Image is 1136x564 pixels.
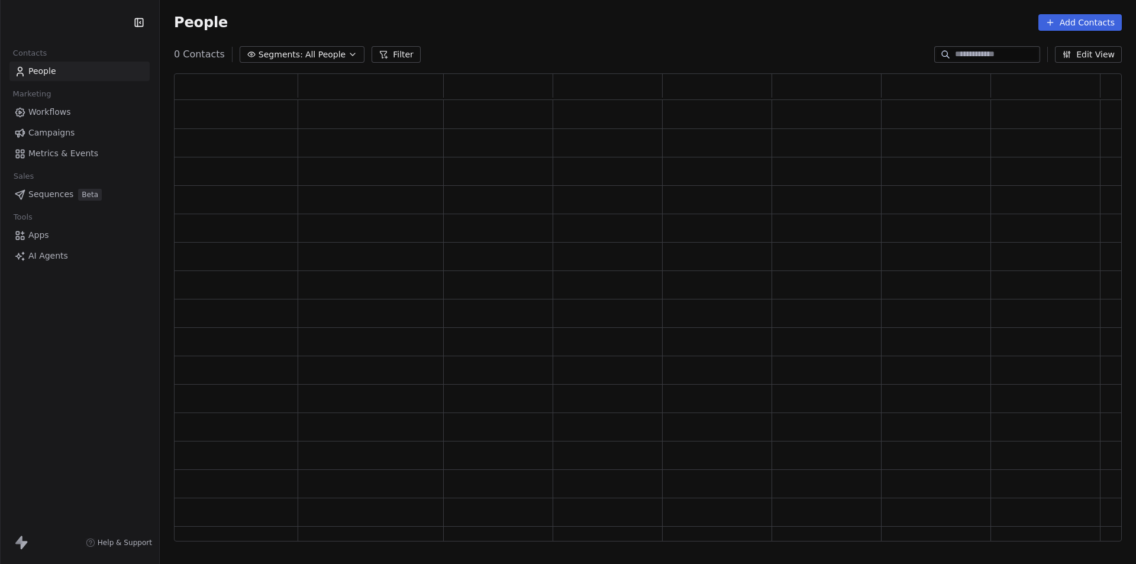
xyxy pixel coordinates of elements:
span: Contacts [8,44,52,62]
a: Help & Support [86,538,152,547]
span: Metrics & Events [28,147,98,160]
span: Marketing [8,85,56,103]
a: Workflows [9,102,150,122]
span: Help & Support [98,538,152,547]
span: Apps [28,229,49,241]
a: Apps [9,225,150,245]
a: Campaigns [9,123,150,143]
span: Campaigns [28,127,75,139]
a: AI Agents [9,246,150,266]
a: SequencesBeta [9,185,150,204]
span: Segments: [259,49,303,61]
button: Edit View [1055,46,1122,63]
a: People [9,62,150,81]
span: Sales [8,167,39,185]
span: 0 Contacts [174,47,225,62]
span: Sequences [28,188,73,201]
span: People [28,65,56,78]
button: Add Contacts [1038,14,1122,31]
span: People [174,14,228,31]
a: Metrics & Events [9,144,150,163]
span: Workflows [28,106,71,118]
span: Tools [8,208,37,226]
span: Beta [78,189,102,201]
span: AI Agents [28,250,68,262]
span: All People [305,49,346,61]
button: Filter [372,46,421,63]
